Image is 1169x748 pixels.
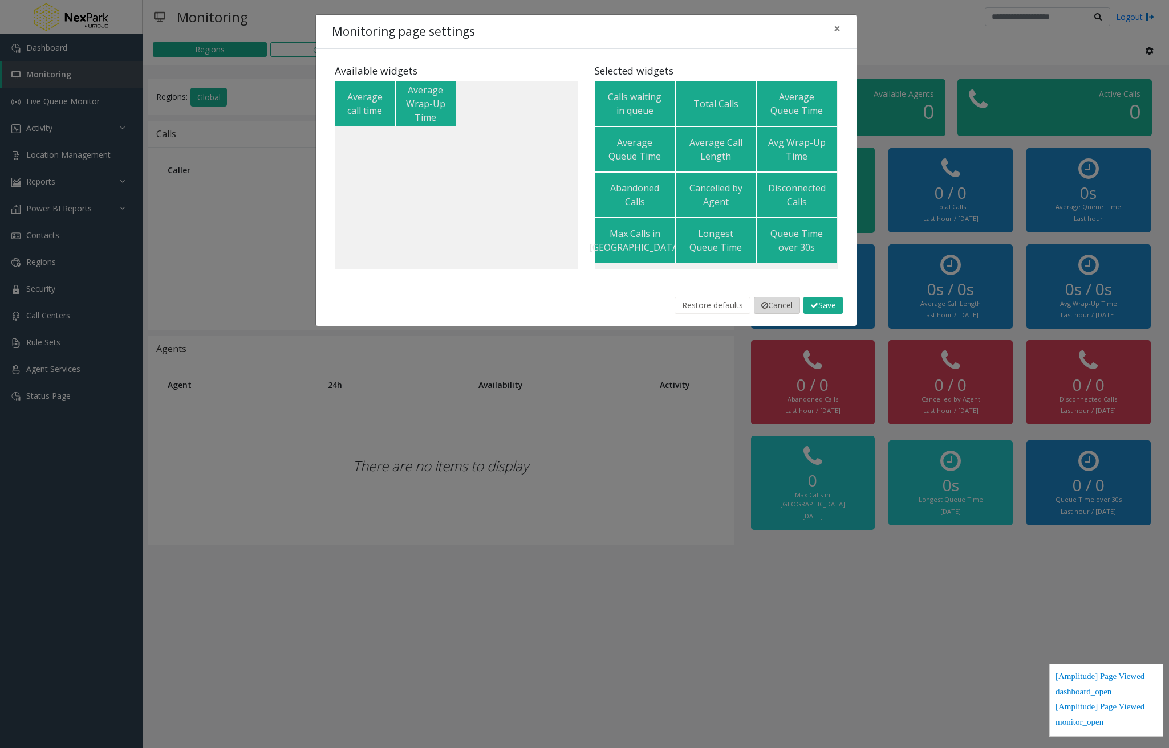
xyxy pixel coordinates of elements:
div: Longest Queue Time [684,227,747,254]
div: Max Calls in [GEOGRAPHIC_DATA] [589,227,681,254]
div: Disconnected Calls [765,181,828,209]
div: Abandoned Calls [604,181,667,209]
div: Avg Wrap-Up Time [765,136,828,163]
button: Cancel [754,297,800,314]
div: Average call time [344,90,387,117]
div: monitor_open [1056,716,1157,731]
h4: Monitoring page settings [332,23,475,41]
button: Restore defaults [675,297,750,314]
div: Cancelled by Agent [684,181,747,209]
div: Average Call Length [684,136,747,163]
h5: Available widgets [335,65,569,77]
div: [Amplitude] Page Viewed [1056,670,1157,685]
div: Average Wrap-Up Time [404,83,447,124]
h5: Selected widgets [595,65,829,77]
button: Close [826,15,849,43]
div: Total Calls [693,97,738,111]
div: [Amplitude] Page Viewed [1056,700,1157,716]
div: Calls waiting in queue [604,90,667,117]
button: Save [803,297,843,314]
div: Queue Time over 30s [765,227,828,254]
div: Average Queue Time [604,136,667,163]
div: dashboard_open [1056,685,1157,701]
div: Average Queue Time [765,90,828,117]
span: × [834,21,841,36]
